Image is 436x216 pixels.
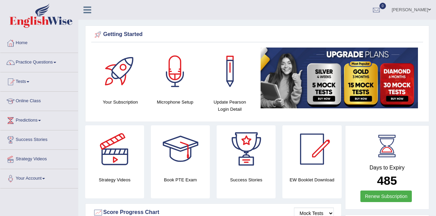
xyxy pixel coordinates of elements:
b: 485 [377,174,397,187]
img: small5.jpg [261,48,418,108]
a: Online Class [0,92,78,109]
div: Getting Started [93,30,421,40]
h4: Strategy Videos [85,176,144,183]
h4: Your Subscription [96,98,144,106]
a: Tests [0,72,78,89]
a: Success Stories [0,130,78,147]
a: Your Account [0,169,78,186]
h4: Success Stories [217,176,276,183]
h4: EW Booklet Download [282,176,341,183]
h4: Book PTE Exam [151,176,210,183]
h4: Update Pearson Login Detail [206,98,254,113]
h4: Microphone Setup [151,98,199,106]
span: 0 [379,3,386,9]
a: Home [0,34,78,51]
h4: Days to Expiry [353,165,422,171]
a: Renew Subscription [360,191,412,202]
a: Predictions [0,111,78,128]
a: Strategy Videos [0,150,78,167]
a: Practice Questions [0,53,78,70]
